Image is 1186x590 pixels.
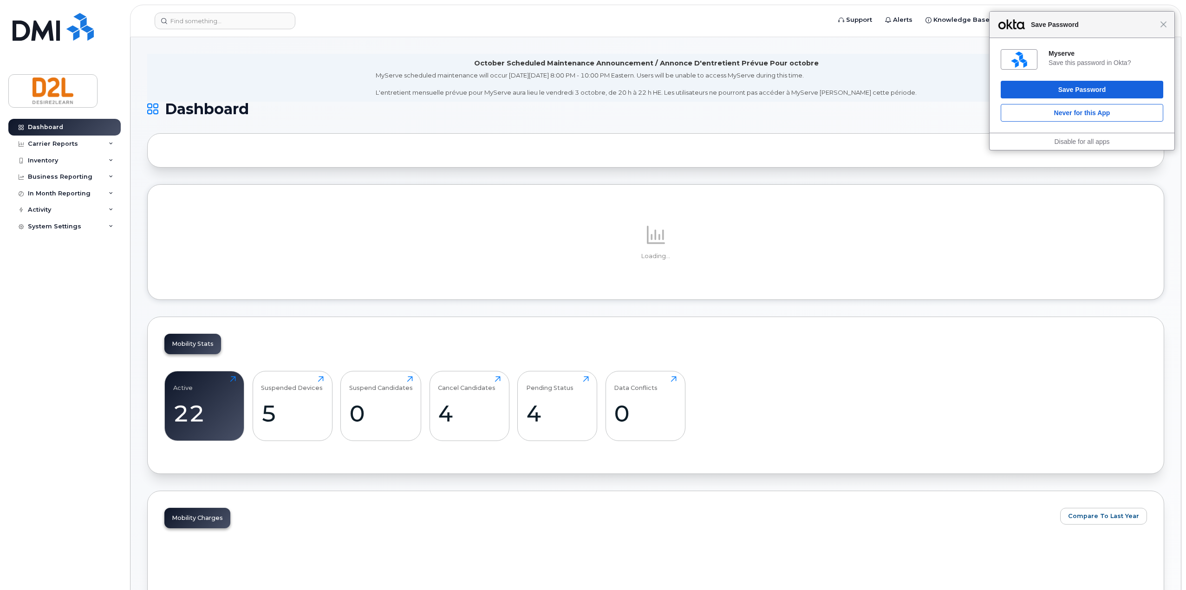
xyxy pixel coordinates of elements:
[1011,52,1027,68] img: 7xMKRAAAABklEQVQDAJsJlQY2p+0uAAAAAElFTkSuQmCC
[526,376,573,391] div: Pending Status
[438,400,501,427] div: 4
[1060,508,1147,525] button: Compare To Last Year
[261,376,323,391] div: Suspended Devices
[164,252,1147,260] p: Loading...
[261,400,324,427] div: 5
[438,376,501,435] a: Cancel Candidates4
[1160,21,1167,28] span: Close
[438,376,495,391] div: Cancel Candidates
[349,376,413,435] a: Suspend Candidates0
[1001,104,1163,122] button: Never for this App
[1049,49,1163,58] div: Myserve
[1049,58,1163,67] div: Save this password in Okta?
[165,102,249,116] span: Dashboard
[614,376,658,391] div: Data Conflicts
[173,376,193,391] div: Active
[349,400,413,427] div: 0
[173,376,236,435] a: Active22
[1054,138,1109,145] a: Disable for all apps
[1001,81,1163,98] button: Save Password
[376,71,917,97] div: MyServe scheduled maintenance will occur [DATE][DATE] 8:00 PM - 10:00 PM Eastern. Users will be u...
[1026,19,1160,30] span: Save Password
[614,376,677,435] a: Data Conflicts0
[474,58,819,68] div: October Scheduled Maintenance Announcement / Annonce D'entretient Prévue Pour octobre
[526,376,589,435] a: Pending Status4
[526,400,589,427] div: 4
[173,400,236,427] div: 22
[1068,512,1139,520] span: Compare To Last Year
[349,376,413,391] div: Suspend Candidates
[261,376,324,435] a: Suspended Devices5
[614,400,677,427] div: 0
